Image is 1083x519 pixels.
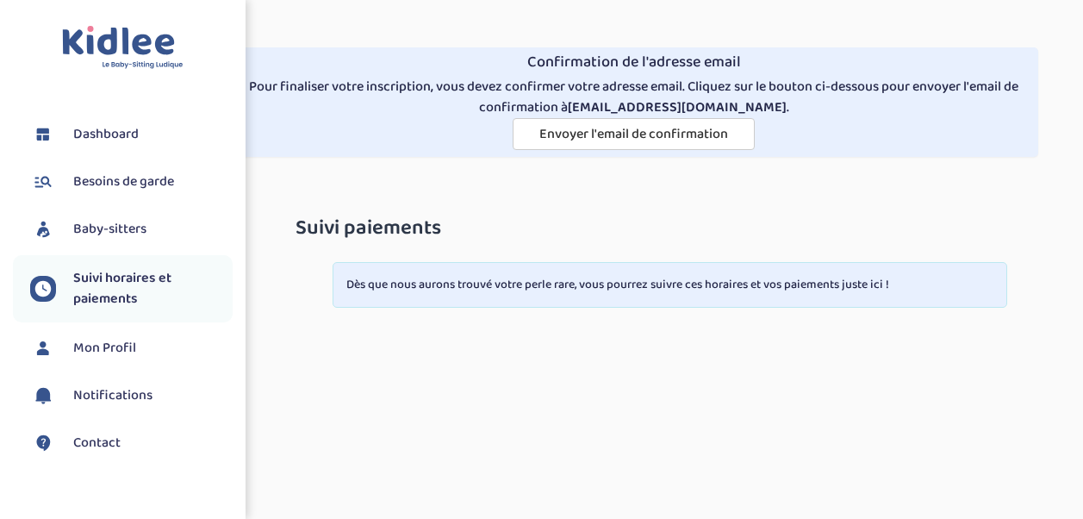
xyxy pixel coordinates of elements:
[346,276,993,294] p: Dès que nous aurons trouvé votre perle rare, vous pourrez suivre ces horaires et vos paiements ju...
[73,219,146,240] span: Baby-sitters
[62,26,184,70] img: logo.svg
[30,383,233,409] a: Notifications
[30,430,56,456] img: contact.svg
[73,338,136,359] span: Mon Profil
[30,335,233,361] a: Mon Profil
[30,122,233,147] a: Dashboard
[30,216,56,242] img: babysitters.svg
[296,217,441,240] span: Suivi paiements
[73,433,121,453] span: Contact
[30,122,56,147] img: dashboard.svg
[30,383,56,409] img: notification.svg
[30,169,56,195] img: besoin.svg
[73,385,152,406] span: Notifications
[237,77,1031,118] p: Pour finaliser votre inscription, vous devez confirmer votre adresse email. Cliquez sur le bouton...
[30,335,56,361] img: profil.svg
[73,172,174,192] span: Besoins de garde
[30,430,233,456] a: Contact
[30,169,233,195] a: Besoins de garde
[539,123,728,145] span: Envoyer l'email de confirmation
[30,216,233,242] a: Baby-sitters
[73,124,139,145] span: Dashboard
[568,97,787,118] strong: [EMAIL_ADDRESS][DOMAIN_NAME]
[30,276,56,302] img: suivihoraire.svg
[237,54,1031,72] h4: Confirmation de l'adresse email
[513,118,755,150] button: Envoyer l'email de confirmation
[30,268,233,310] a: Suivi horaires et paiements
[73,268,233,310] span: Suivi horaires et paiements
